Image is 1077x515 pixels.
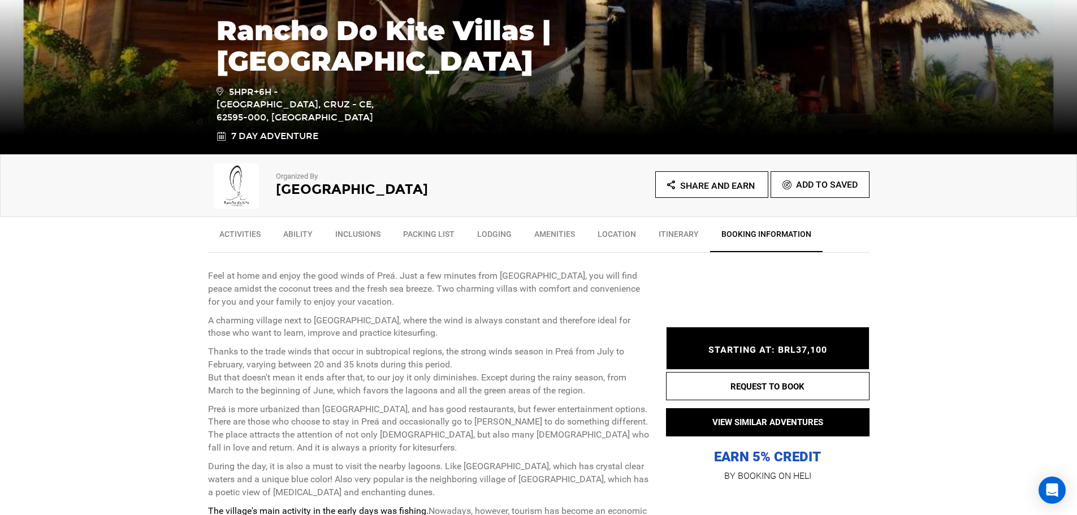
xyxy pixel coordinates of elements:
[324,223,392,251] a: Inclusions
[466,223,523,251] a: Lodging
[666,468,870,484] p: BY BOOKING ON HELI
[208,223,272,251] a: Activities
[217,15,861,76] h1: Rancho Do Kite Villas | [GEOGRAPHIC_DATA]
[208,270,649,309] p: Feel at home and enjoy the good winds of Preá. Just a few minutes from [GEOGRAPHIC_DATA], you wil...
[708,344,827,355] span: STARTING AT: BRL37,100
[272,223,324,251] a: Ability
[647,223,710,251] a: Itinerary
[666,408,870,436] button: VIEW SIMILAR ADVENTURES
[710,223,823,252] a: BOOKING INFORMATION
[666,372,870,400] button: REQUEST TO BOOK
[523,223,586,251] a: Amenities
[666,335,870,466] p: EARN 5% CREDIT
[208,460,649,499] p: During the day, it is also a must to visit the nearby lagoons. Like [GEOGRAPHIC_DATA], which has ...
[796,179,858,190] span: Add To Saved
[276,171,508,182] p: Organized By
[208,403,649,455] p: Preá is more urbanized than [GEOGRAPHIC_DATA], and has good restaurants, but fewer entertainment ...
[392,223,466,251] a: Packing List
[680,180,755,191] span: Share and Earn
[208,163,265,209] img: 4a1cf95b16303814a59613cfd341a531.png
[217,85,378,125] span: 5HPR+6H - [GEOGRAPHIC_DATA], Cruz - CE, 62595-000, [GEOGRAPHIC_DATA]
[231,130,318,143] span: 7 Day Adventure
[208,345,649,397] p: Thanks to the trade winds that occur in subtropical regions, the strong winds season in Preá from...
[208,314,649,340] p: A charming village next to [GEOGRAPHIC_DATA], where the wind is always constant and therefore ide...
[586,223,647,251] a: Location
[276,182,508,197] h2: [GEOGRAPHIC_DATA]
[1039,477,1066,504] div: Open Intercom Messenger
